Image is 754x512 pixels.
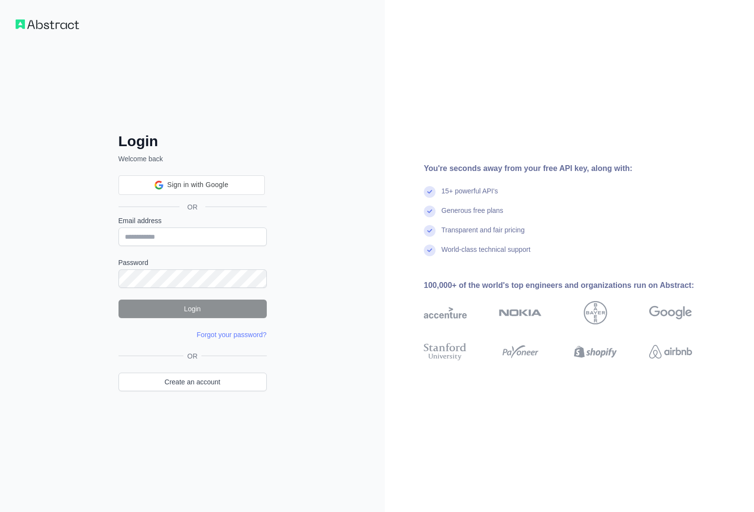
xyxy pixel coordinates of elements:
span: Sign in with Google [167,180,228,190]
img: accenture [424,301,467,324]
a: Create an account [119,373,267,391]
div: You're seconds away from your free API key, along with: [424,163,723,174]
button: Login [119,300,267,318]
img: check mark [424,206,436,217]
img: shopify [574,341,617,362]
label: Email address [119,216,267,226]
h2: Login [119,133,267,150]
img: stanford university [424,341,467,362]
div: Sign in with Google [119,175,265,195]
span: OR [179,202,205,212]
img: google [649,301,692,324]
div: Transparent and fair pricing [441,225,525,245]
img: check mark [424,225,436,237]
div: 100,000+ of the world's top engineers and organizations run on Abstract: [424,280,723,291]
img: check mark [424,245,436,256]
img: bayer [584,301,607,324]
a: Forgot your password? [197,331,266,339]
label: Password [119,258,267,267]
div: 15+ powerful API's [441,186,498,206]
img: nokia [499,301,542,324]
div: Generous free plans [441,206,503,225]
img: payoneer [499,341,542,362]
div: World-class technical support [441,245,531,264]
img: Workflow [16,19,79,29]
span: OR [183,351,201,361]
p: Welcome back [119,154,267,164]
img: airbnb [649,341,692,362]
img: check mark [424,186,436,198]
